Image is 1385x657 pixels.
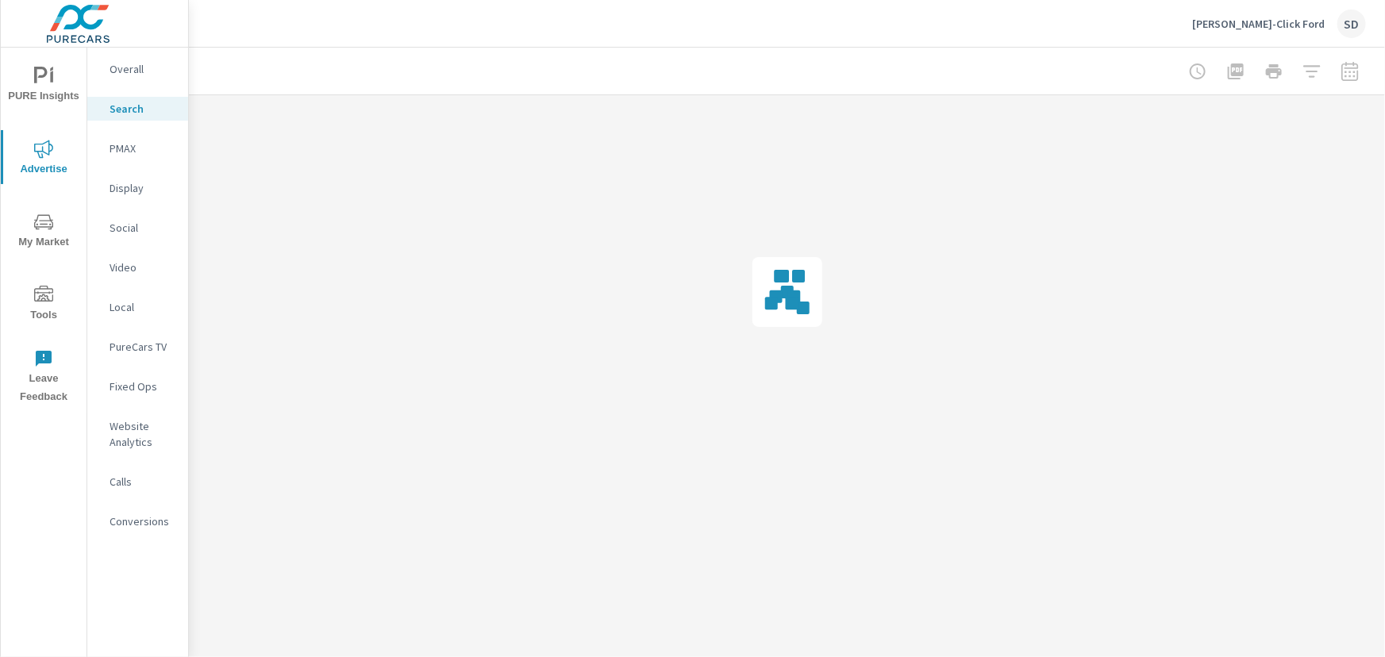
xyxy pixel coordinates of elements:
[6,140,82,179] span: Advertise
[110,259,175,275] p: Video
[1,48,87,413] div: nav menu
[87,216,188,240] div: Social
[110,180,175,196] p: Display
[110,474,175,490] p: Calls
[110,339,175,355] p: PureCars TV
[6,286,82,325] span: Tools
[110,140,175,156] p: PMAX
[110,513,175,529] p: Conversions
[110,220,175,236] p: Social
[87,295,188,319] div: Local
[110,418,175,450] p: Website Analytics
[1337,10,1366,38] div: SD
[87,255,188,279] div: Video
[110,378,175,394] p: Fixed Ops
[87,97,188,121] div: Search
[87,335,188,359] div: PureCars TV
[6,67,82,106] span: PURE Insights
[87,375,188,398] div: Fixed Ops
[110,299,175,315] p: Local
[87,509,188,533] div: Conversions
[87,136,188,160] div: PMAX
[110,101,175,117] p: Search
[87,470,188,494] div: Calls
[1192,17,1325,31] p: [PERSON_NAME]-Click Ford
[6,213,82,252] span: My Market
[87,414,188,454] div: Website Analytics
[87,176,188,200] div: Display
[6,349,82,406] span: Leave Feedback
[87,57,188,81] div: Overall
[110,61,175,77] p: Overall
